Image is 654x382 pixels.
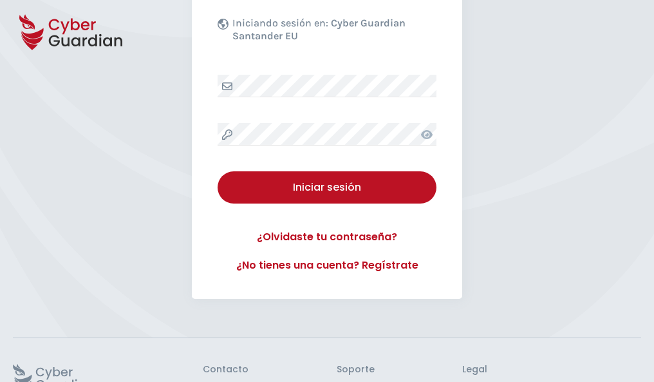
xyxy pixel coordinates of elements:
h3: Legal [462,364,641,376]
div: Iniciar sesión [227,180,427,195]
h3: Contacto [203,364,248,376]
h3: Soporte [337,364,375,376]
a: ¿No tienes una cuenta? Regístrate [218,258,436,273]
button: Iniciar sesión [218,171,436,204]
a: ¿Olvidaste tu contraseña? [218,229,436,245]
